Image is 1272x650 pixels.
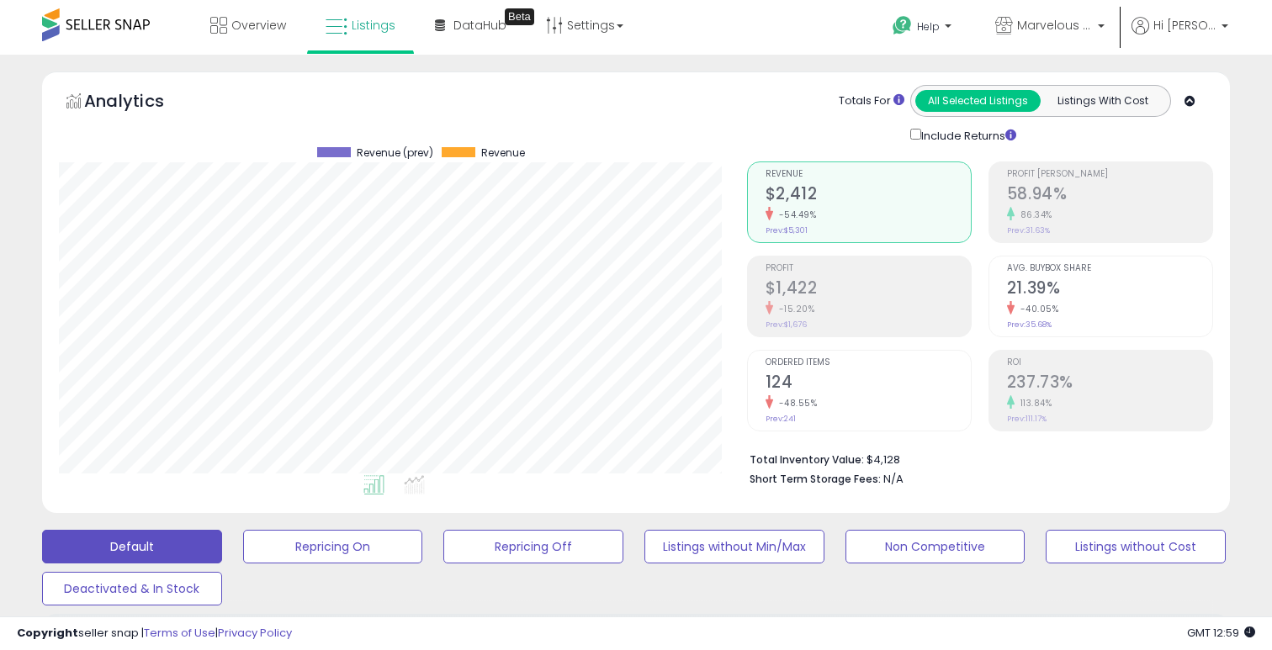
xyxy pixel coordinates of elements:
button: Default [42,530,222,563]
span: ROI [1007,358,1212,367]
span: Help [917,19,940,34]
span: DataHub [453,17,506,34]
span: 2025-09-10 12:59 GMT [1187,625,1255,641]
span: Profit [PERSON_NAME] [1007,170,1212,179]
small: 86.34% [1015,209,1052,221]
small: -48.55% [773,397,818,410]
small: Prev: 35.68% [1007,320,1052,330]
span: Profit [766,264,971,273]
a: Terms of Use [144,625,215,641]
small: Prev: $5,301 [766,225,808,235]
span: Marvelous Enterprises [1017,17,1093,34]
span: Revenue [481,147,525,159]
li: $4,128 [750,448,1200,468]
span: N/A [883,471,904,487]
h2: $1,422 [766,278,971,301]
h2: 58.94% [1007,184,1212,207]
div: Include Returns [898,125,1036,145]
span: Ordered Items [766,358,971,367]
small: 113.84% [1015,397,1052,410]
button: Listings With Cost [1040,90,1165,112]
span: Listings [352,17,395,34]
i: Get Help [892,15,913,36]
small: -40.05% [1015,303,1059,315]
b: Short Term Storage Fees: [750,472,881,486]
button: Repricing On [243,530,423,563]
div: Tooltip anchor [505,8,534,25]
button: All Selected Listings [915,90,1041,112]
a: Privacy Policy [218,625,292,641]
span: Revenue [766,170,971,179]
small: -15.20% [773,303,815,315]
h5: Analytics [84,89,197,117]
small: -54.49% [773,209,817,221]
small: Prev: $1,676 [766,320,807,330]
small: Prev: 31.63% [1007,225,1050,235]
span: Hi [PERSON_NAME] [1153,17,1216,34]
small: Prev: 241 [766,414,796,424]
span: Overview [231,17,286,34]
span: Avg. Buybox Share [1007,264,1212,273]
div: Totals For [839,93,904,109]
strong: Copyright [17,625,78,641]
h2: 124 [766,373,971,395]
small: Prev: 111.17% [1007,414,1047,424]
span: Revenue (prev) [357,147,433,159]
button: Listings without Min/Max [644,530,824,563]
h2: $2,412 [766,184,971,207]
b: Total Inventory Value: [750,452,864,467]
a: Help [879,3,968,55]
a: Hi [PERSON_NAME] [1132,17,1228,55]
h2: 21.39% [1007,278,1212,301]
button: Deactivated & In Stock [42,572,222,605]
h2: 237.73% [1007,373,1212,395]
button: Non Competitive [845,530,1026,563]
div: seller snap | | [17,626,292,642]
button: Repricing Off [443,530,623,563]
button: Listings without Cost [1046,530,1226,563]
